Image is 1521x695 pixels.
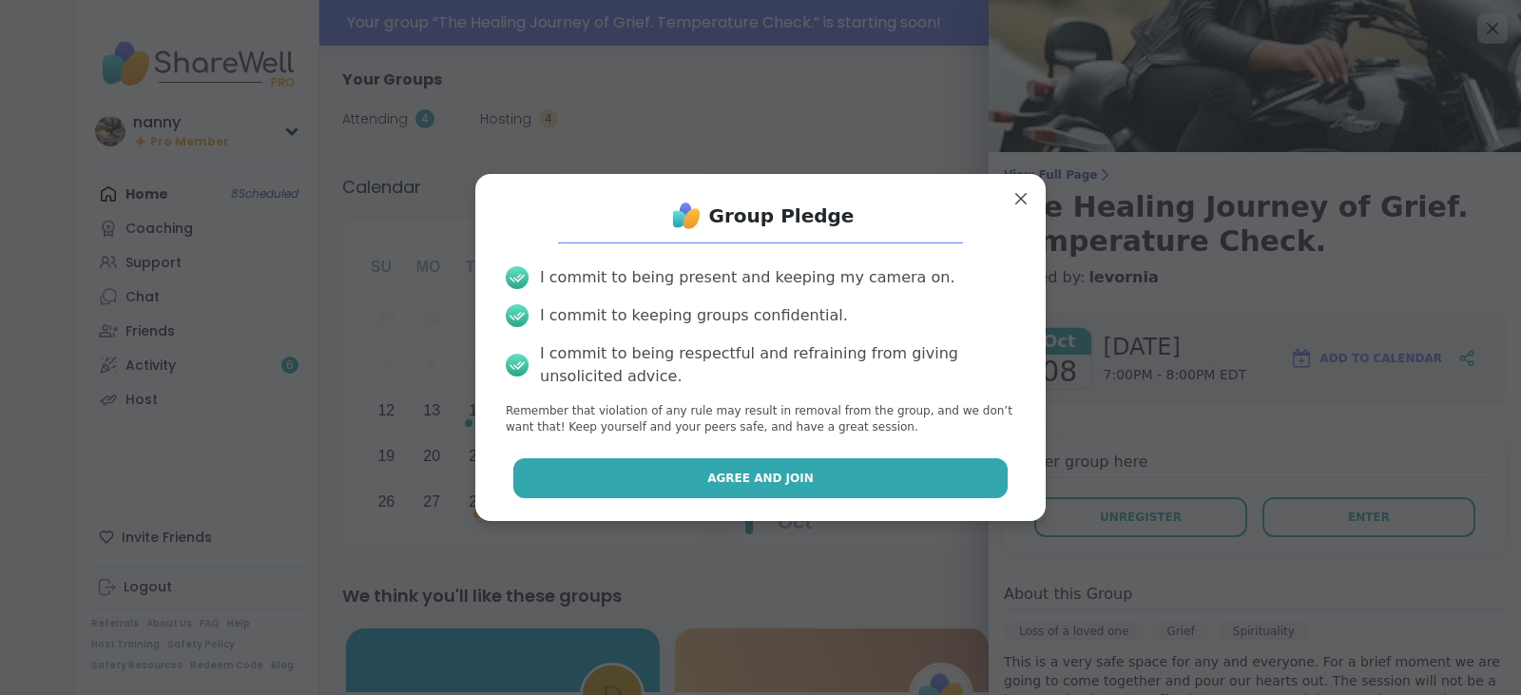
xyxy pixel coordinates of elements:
div: I commit to being respectful and refraining from giving unsolicited advice. [540,342,1015,388]
h1: Group Pledge [709,203,855,229]
span: Agree and Join [707,470,814,487]
button: Agree and Join [513,458,1009,498]
div: I commit to keeping groups confidential. [540,304,848,327]
img: ShareWell Logo [667,197,705,235]
div: I commit to being present and keeping my camera on. [540,266,954,289]
p: Remember that violation of any rule may result in removal from the group, and we don’t want that!... [506,403,1015,435]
